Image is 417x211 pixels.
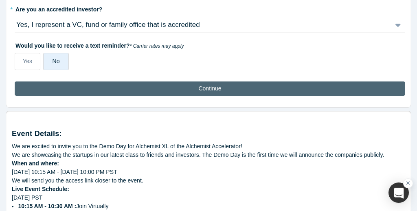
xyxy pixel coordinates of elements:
[12,176,405,185] div: We will send you the access link closer to the event.
[130,43,184,49] em: * Carrier rates may apply
[12,168,405,176] div: [DATE] 10:15 AM - [DATE] 10:00 PM PST
[15,81,405,96] button: Continue
[12,151,405,159] div: We are showcasing the startups in our latest class to friends and investors. The Demo Day is the ...
[18,203,76,209] strong: 10:15 AM - 10:30 AM :
[15,2,405,14] label: Are you an accredited investor?
[12,142,405,151] div: We are excited to invite you to the Demo Day for Alchemist XL of the Alchemist Accelerator!
[15,20,386,30] div: Yes, I represent a VC, fund or family office that is accredited
[12,160,59,167] strong: When and where:
[18,202,405,211] li: Join Virtually
[53,58,60,64] span: No
[15,39,405,50] label: Would you like to receive a text reminder?
[12,130,62,138] strong: Event Details:
[23,58,32,64] span: Yes
[12,186,69,192] strong: Live Event Schedule:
